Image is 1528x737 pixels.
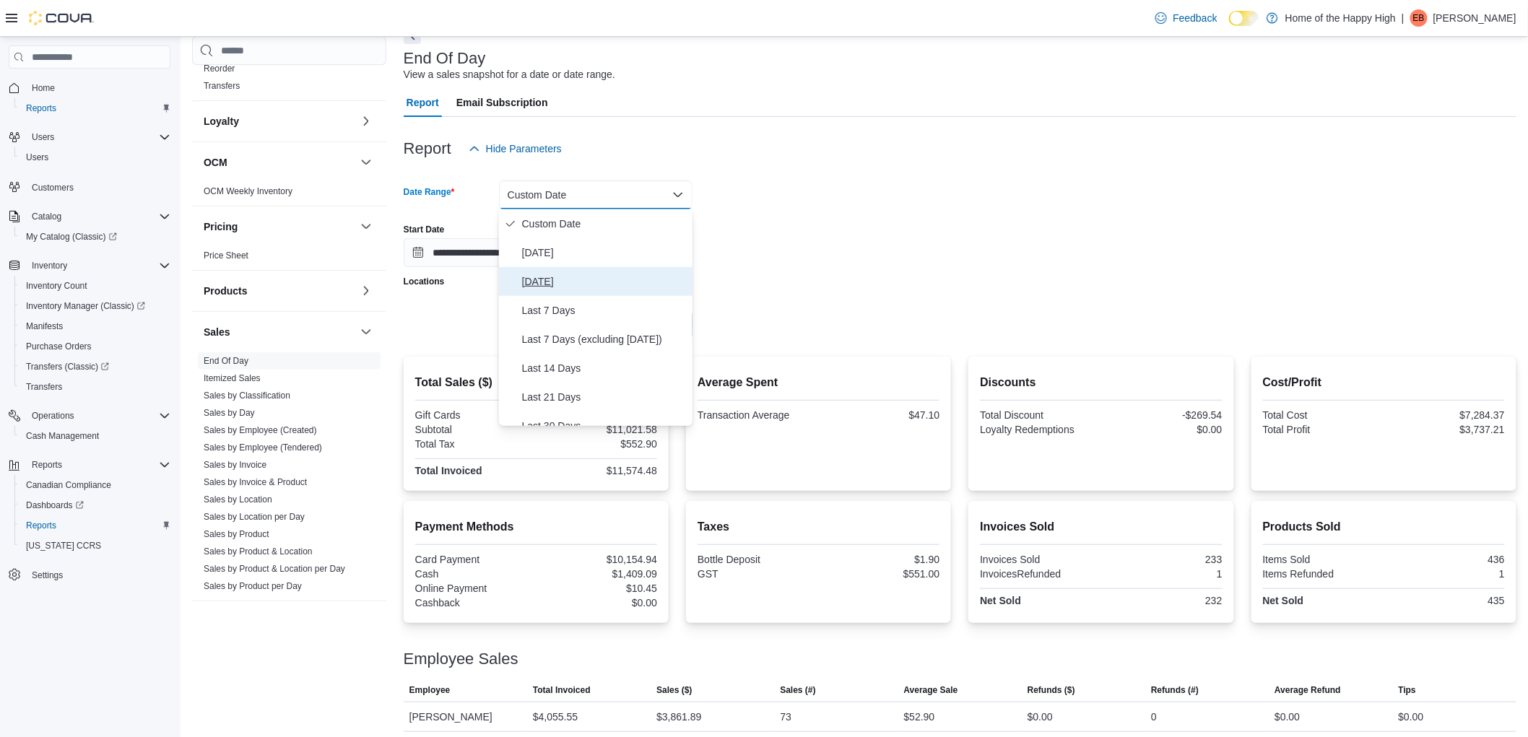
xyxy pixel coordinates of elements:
[20,497,170,514] span: Dashboards
[26,79,61,97] a: Home
[26,520,56,531] span: Reports
[204,325,355,339] button: Sales
[3,406,176,426] button: Operations
[3,564,176,585] button: Settings
[1386,424,1505,435] div: $3,737.21
[357,154,375,171] button: OCM
[26,179,79,196] a: Customers
[656,684,692,696] span: Sales ($)
[415,409,534,421] div: Gift Cards
[20,149,54,166] a: Users
[1263,409,1381,421] div: Total Cost
[14,336,176,357] button: Purchase Orders
[26,231,117,243] span: My Catalog (Classic)
[20,517,62,534] a: Reports
[904,708,935,725] div: $52.90
[1263,518,1505,536] h2: Products Sold
[3,256,176,276] button: Inventory
[20,476,170,494] span: Canadian Compliance
[409,684,451,696] span: Employee
[1263,595,1304,606] strong: Net Sold
[522,388,687,406] span: Last 21 Days
[204,80,240,92] span: Transfers
[204,529,269,539] a: Sales by Product
[1151,708,1157,725] div: 0
[204,355,248,367] span: End Of Day
[26,257,73,274] button: Inventory
[26,500,84,511] span: Dashboards
[20,318,69,335] a: Manifests
[20,297,151,315] a: Inventory Manager (Classic)
[32,211,61,222] span: Catalog
[204,614,355,629] button: Taxes
[539,424,657,435] div: $11,021.58
[204,580,302,592] span: Sales by Product per Day
[20,497,90,514] a: Dashboards
[1413,9,1425,27] span: EB
[822,568,940,580] div: $551.00
[980,568,1098,580] div: InvoicesRefunded
[192,352,386,601] div: Sales
[1263,374,1505,391] h2: Cost/Profit
[1263,568,1381,580] div: Items Refunded
[26,407,170,424] span: Operations
[1402,9,1405,27] p: |
[14,147,176,167] button: Users
[1399,684,1416,696] span: Tips
[980,518,1222,536] h2: Invoices Sold
[204,459,266,471] span: Sales by Invoice
[204,546,313,557] span: Sales by Product & Location
[192,247,386,270] div: Pricing
[26,456,68,474] button: Reports
[204,407,255,419] span: Sales by Day
[204,373,261,383] a: Itemized Sales
[780,708,791,725] div: 73
[204,512,305,522] a: Sales by Location per Day
[14,296,176,316] a: Inventory Manager (Classic)
[14,495,176,515] a: Dashboards
[204,511,305,523] span: Sales by Location per Day
[404,238,542,267] input: Press the down key to open a popover containing a calendar.
[204,408,255,418] a: Sales by Day
[14,536,176,556] button: [US_STATE] CCRS
[1433,9,1516,27] p: [PERSON_NAME]
[499,180,693,209] button: Custom Date
[904,684,958,696] span: Average Sale
[1386,409,1505,421] div: $7,284.37
[26,257,170,274] span: Inventory
[29,11,94,25] img: Cova
[26,456,170,474] span: Reports
[404,186,455,198] label: Date Range
[357,218,375,235] button: Pricing
[204,477,307,487] a: Sales by Invoice & Product
[204,284,248,298] h3: Products
[1104,554,1223,565] div: 233
[26,540,101,551] span: [US_STATE] CCRS
[1386,595,1505,606] div: 435
[822,554,940,565] div: $1.90
[1104,595,1223,606] div: 232
[26,79,170,97] span: Home
[415,597,534,609] div: Cashback
[204,325,230,339] h3: Sales
[32,459,62,471] span: Reports
[1263,554,1381,565] div: Items Sold
[204,390,290,401] span: Sales by Classification
[32,570,63,581] span: Settings
[522,215,687,232] span: Custom Date
[698,518,939,536] h2: Taxes
[26,208,67,225] button: Catalog
[1028,684,1075,696] span: Refunds ($)
[3,455,176,475] button: Reports
[698,374,939,391] h2: Average Spent
[26,320,63,332] span: Manifests
[3,176,176,197] button: Customers
[780,684,815,696] span: Sales (#)
[20,228,170,245] span: My Catalog (Classic)
[1386,554,1505,565] div: 436
[415,424,534,435] div: Subtotal
[404,650,518,668] h3: Employee Sales
[204,64,235,74] a: Reorder
[357,323,375,341] button: Sales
